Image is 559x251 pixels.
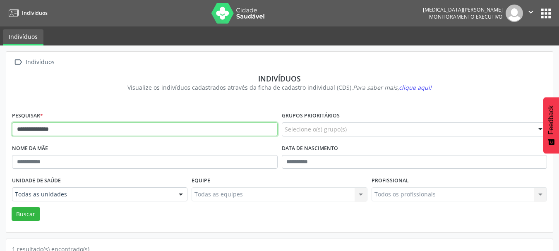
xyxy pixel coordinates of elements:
[282,142,338,155] label: Data de nascimento
[12,110,43,122] label: Pesquisar
[192,175,210,187] label: Equipe
[285,125,347,134] span: Selecione o(s) grupo(s)
[423,6,503,13] div: [MEDICAL_DATA][PERSON_NAME]
[6,6,48,20] a: Indivíduos
[506,5,523,22] img: img
[18,83,541,92] div: Visualize os indivíduos cadastrados através da ficha de cadastro individual (CDS).
[539,6,553,21] button: apps
[526,7,535,17] i: 
[12,175,61,187] label: Unidade de saúde
[353,84,432,91] i: Para saber mais,
[429,13,503,20] span: Monitoramento Executivo
[24,56,56,68] div: Indivíduos
[399,84,432,91] span: clique aqui!
[12,56,24,68] i: 
[543,97,559,153] button: Feedback - Mostrar pesquisa
[547,105,555,134] span: Feedback
[282,110,340,122] label: Grupos prioritários
[22,10,48,17] span: Indivíduos
[15,190,170,198] span: Todas as unidades
[3,29,43,45] a: Indivíduos
[12,207,40,221] button: Buscar
[18,74,541,83] div: Indivíduos
[12,56,56,68] a:  Indivíduos
[372,175,409,187] label: Profissional
[12,142,48,155] label: Nome da mãe
[523,5,539,22] button: 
